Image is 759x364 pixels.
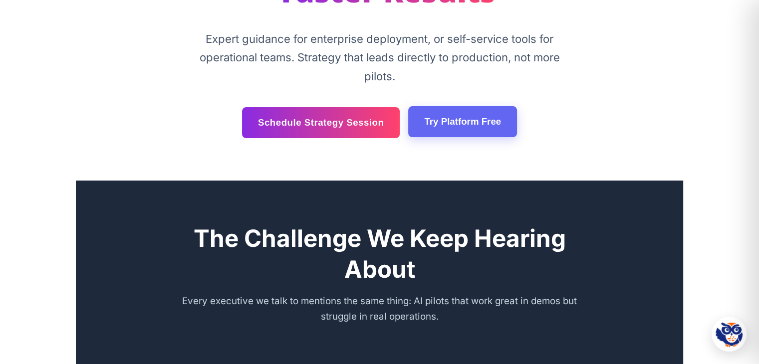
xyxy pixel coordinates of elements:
img: Hootie - PromptOwl AI Assistant [716,321,743,348]
a: Try Platform Free [408,106,517,137]
a: Schedule Strategy Session [242,107,400,138]
p: Expert guidance for enterprise deployment, or self-service tools for operational teams. Strategy ... [192,30,566,86]
h2: The Challenge We Keep Hearing About [180,223,579,285]
p: Every executive we talk to mentions the same thing: AI pilots that work great in demos but strugg... [180,293,579,325]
